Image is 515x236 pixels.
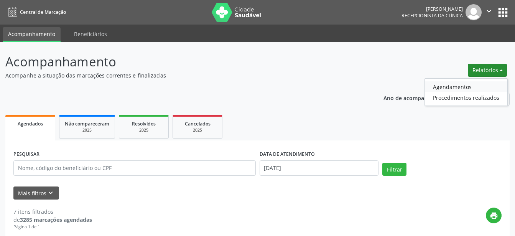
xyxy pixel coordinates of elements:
a: Central de Marcação [5,6,66,18]
div: de [13,216,92,224]
p: Acompanhamento [5,52,359,71]
input: Nome, código do beneficiário ou CPF [13,160,256,176]
span: Agendados [18,120,43,127]
div: 7 itens filtrados [13,208,92,216]
button: Filtrar [382,163,406,176]
button: apps [496,6,510,19]
a: Acompanhamento [3,27,61,42]
strong: 3285 marcações agendadas [20,216,92,223]
label: PESQUISAR [13,149,39,160]
a: Beneficiários [69,27,112,41]
button: print [486,208,502,223]
p: Ano de acompanhamento [383,93,451,102]
button: Mais filtroskeyboard_arrow_down [13,186,59,200]
i:  [485,7,493,15]
a: Agendamentos [425,81,507,92]
p: Acompanhe a situação das marcações correntes e finalizadas [5,71,359,79]
div: 2025 [125,127,163,133]
span: Central de Marcação [20,9,66,15]
div: 2025 [178,127,217,133]
input: Selecione um intervalo [260,160,379,176]
span: Não compareceram [65,120,109,127]
i: keyboard_arrow_down [46,189,55,197]
button:  [482,4,496,20]
a: Procedimentos realizados [425,92,507,103]
i: print [490,211,498,220]
label: DATA DE ATENDIMENTO [260,149,315,160]
span: Recepcionista da clínica [401,12,463,19]
div: 2025 [65,127,109,133]
ul: Relatórios [425,78,508,106]
span: Cancelados [185,120,211,127]
span: Resolvidos [132,120,156,127]
img: img [466,4,482,20]
div: Página 1 de 1 [13,224,92,230]
button: Relatórios [468,64,507,77]
div: [PERSON_NAME] [401,6,463,12]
